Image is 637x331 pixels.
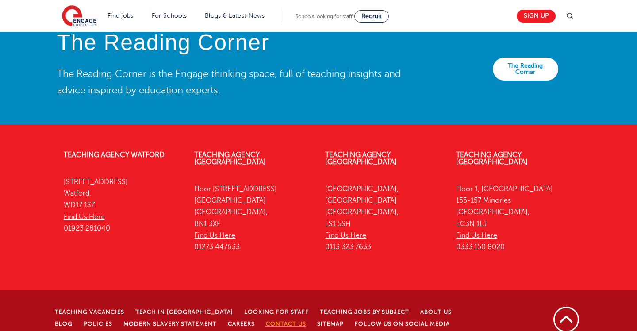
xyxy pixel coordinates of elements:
a: Recruit [354,10,389,23]
a: Teaching Agency [GEOGRAPHIC_DATA] [325,151,397,166]
a: Find Us Here [456,231,497,239]
a: Teaching jobs by subject [320,309,409,315]
a: About Us [420,309,452,315]
a: Blog [55,321,73,327]
a: Looking for staff [244,309,309,315]
p: Floor [STREET_ADDRESS] [GEOGRAPHIC_DATA] [GEOGRAPHIC_DATA], BN1 3XF 01273 447633 [194,183,312,253]
span: Schools looking for staff [295,13,353,19]
a: Contact Us [266,321,306,327]
p: [GEOGRAPHIC_DATA], [GEOGRAPHIC_DATA] [GEOGRAPHIC_DATA], LS1 5SH 0113 323 7633 [325,183,443,253]
a: Policies [84,321,112,327]
a: Find Us Here [64,213,105,221]
a: The Reading Corner [493,58,558,81]
a: Find Us Here [194,231,235,239]
a: Teaching Vacancies [55,309,124,315]
img: Engage Education [62,5,96,27]
a: Find jobs [107,12,134,19]
a: Sign up [517,10,556,23]
h4: The Reading Corner [57,31,407,55]
a: Teaching Agency [GEOGRAPHIC_DATA] [194,151,266,166]
p: The Reading Corner is the Engage thinking space, full of teaching insights and advice inspired by... [57,66,407,98]
a: Teaching Agency [GEOGRAPHIC_DATA] [456,151,528,166]
span: Recruit [361,13,382,19]
p: Floor 1, [GEOGRAPHIC_DATA] 155-157 Minories [GEOGRAPHIC_DATA], EC3N 1LJ 0333 150 8020 [456,183,574,253]
a: Follow us on Social Media [355,321,450,327]
a: Modern Slavery Statement [123,321,217,327]
a: For Schools [152,12,187,19]
a: Sitemap [317,321,344,327]
a: Teaching Agency Watford [64,151,165,159]
a: Find Us Here [325,231,366,239]
a: Careers [228,321,255,327]
p: [STREET_ADDRESS] Watford, WD17 1SZ 01923 281040 [64,176,181,234]
a: Blogs & Latest News [205,12,265,19]
a: Teach in [GEOGRAPHIC_DATA] [135,309,233,315]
